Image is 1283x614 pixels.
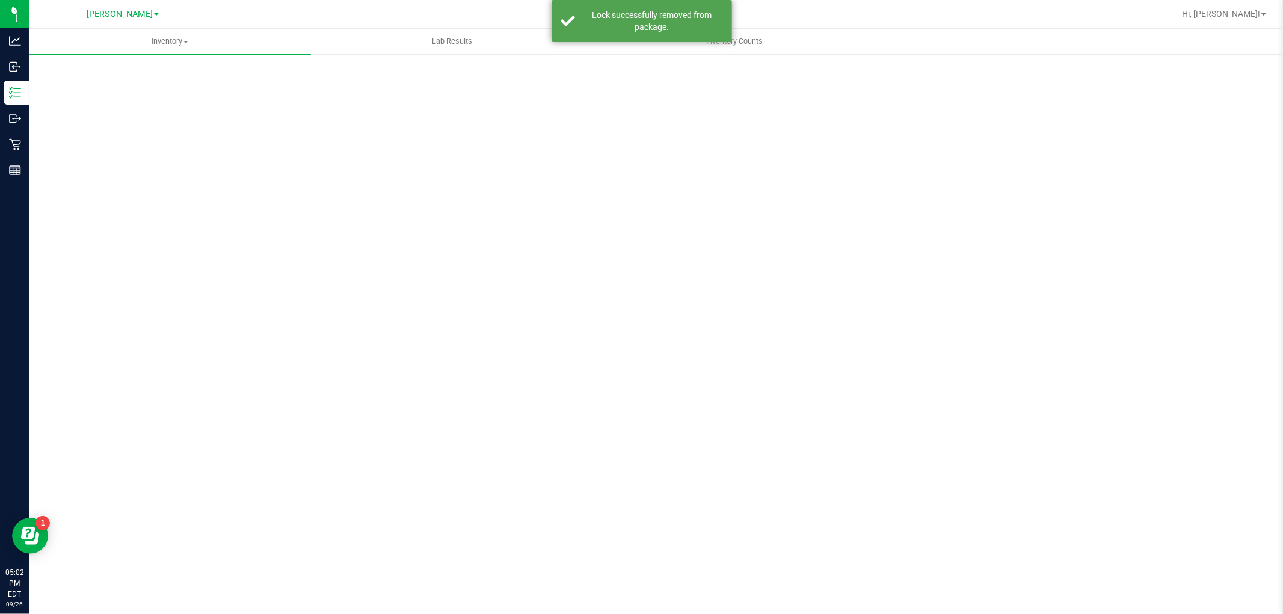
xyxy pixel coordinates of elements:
a: Inventory [29,29,311,54]
p: 09/26 [5,600,23,609]
iframe: Resource center unread badge [35,516,50,530]
a: Lab Results [311,29,593,54]
a: Inventory Counts [593,29,875,54]
span: Inventory [29,36,311,47]
inline-svg: Inbound [9,61,21,73]
div: Lock successfully removed from package. [582,9,723,33]
inline-svg: Analytics [9,35,21,47]
iframe: Resource center [12,518,48,554]
span: Inventory Counts [690,36,779,47]
p: 05:02 PM EDT [5,567,23,600]
inline-svg: Inventory [9,87,21,99]
inline-svg: Reports [9,164,21,176]
span: [PERSON_NAME] [87,9,153,19]
inline-svg: Outbound [9,112,21,124]
span: Lab Results [416,36,488,47]
inline-svg: Retail [9,138,21,150]
span: Hi, [PERSON_NAME]! [1182,9,1260,19]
